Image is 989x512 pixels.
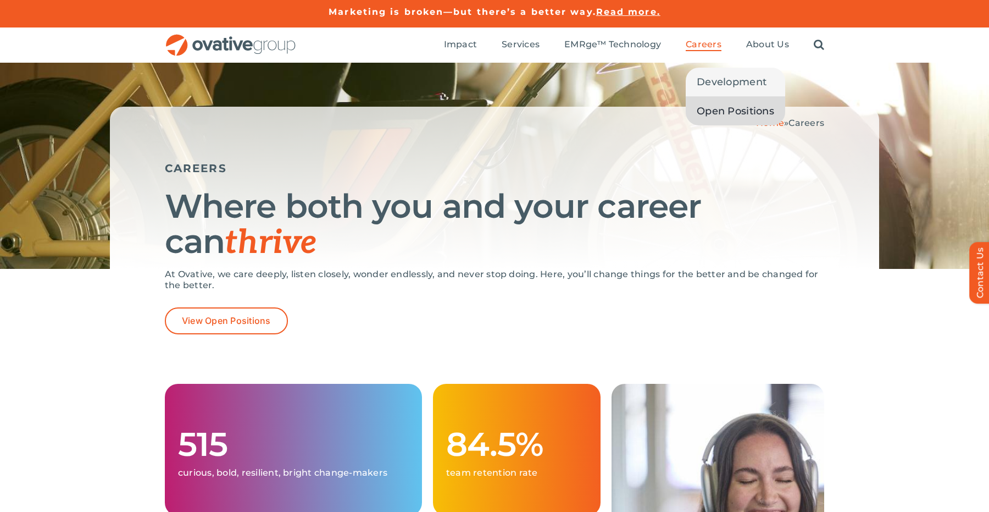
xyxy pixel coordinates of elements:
p: At Ovative, we care deeply, listen closely, wonder endlessly, and never stop doing. Here, you’ll ... [165,269,824,291]
span: About Us [746,39,789,50]
span: Careers [788,118,824,128]
a: About Us [746,39,789,51]
a: Services [502,39,540,51]
h1: 515 [178,427,409,462]
a: Read more. [596,7,660,17]
span: thrive [225,223,316,263]
span: EMRge™ Technology [564,39,661,50]
a: Impact [444,39,477,51]
a: Open Positions [686,97,785,125]
a: Search [814,39,824,51]
span: Impact [444,39,477,50]
h1: Where both you and your career can [165,189,824,261]
nav: Menu [444,27,824,63]
p: curious, bold, resilient, bright change-makers [178,467,409,478]
a: Development [686,68,785,96]
a: OG_Full_horizontal_RGB [165,33,297,43]
a: Careers [686,39,721,51]
h5: CAREERS [165,162,824,175]
span: Careers [686,39,721,50]
span: Development [697,74,766,90]
span: Open Positions [697,103,774,119]
h1: 84.5% [446,427,587,462]
span: Services [502,39,540,50]
p: team retention rate [446,467,587,478]
span: » [756,118,824,128]
span: View Open Positions [182,316,271,326]
a: View Open Positions [165,307,288,334]
a: Marketing is broken—but there’s a better way. [329,7,596,17]
a: EMRge™ Technology [564,39,661,51]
